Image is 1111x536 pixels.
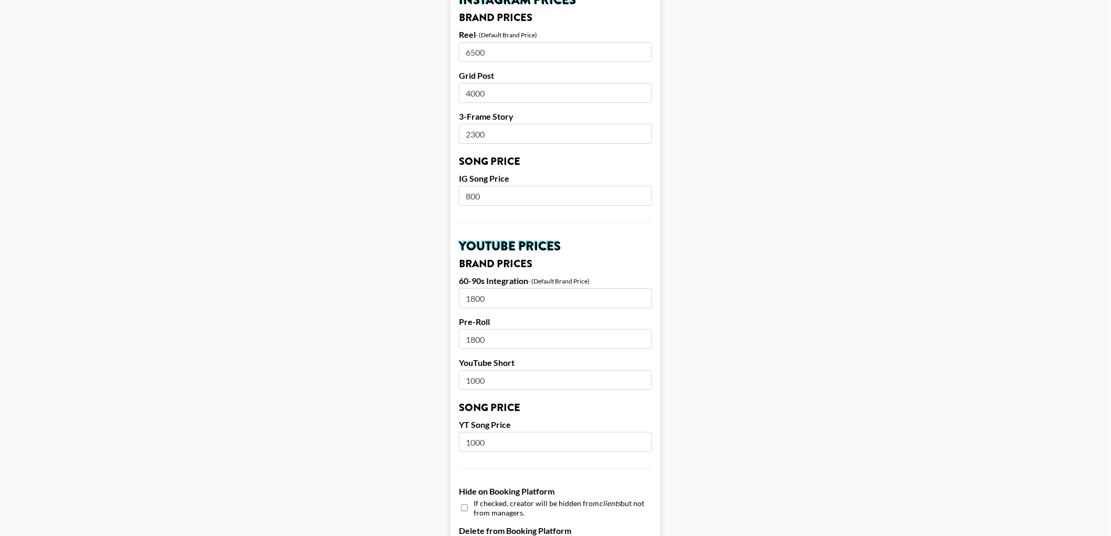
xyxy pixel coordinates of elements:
label: Pre-Roll [459,317,652,327]
h3: Brand Prices [459,13,652,23]
label: 60-90s Integration [459,276,528,286]
label: Reel [459,29,476,40]
h3: Song Price [459,156,652,167]
h3: Brand Prices [459,259,652,269]
label: IG Song Price [459,173,652,184]
div: - (Default Brand Price) [476,31,537,39]
span: If checked, creator will be hidden from but not from managers. [474,499,652,517]
em: clients [599,499,621,508]
label: YT Song Price [459,419,652,430]
label: Hide on Booking Platform [459,486,652,497]
label: 3-Frame Story [459,111,652,122]
label: Delete from Booking Platform [459,526,652,536]
label: Grid Post [459,70,652,81]
h3: Song Price [459,403,652,413]
label: YouTube Short [459,358,652,368]
div: - (Default Brand Price) [528,277,590,285]
h2: YouTube Prices [459,240,652,253]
